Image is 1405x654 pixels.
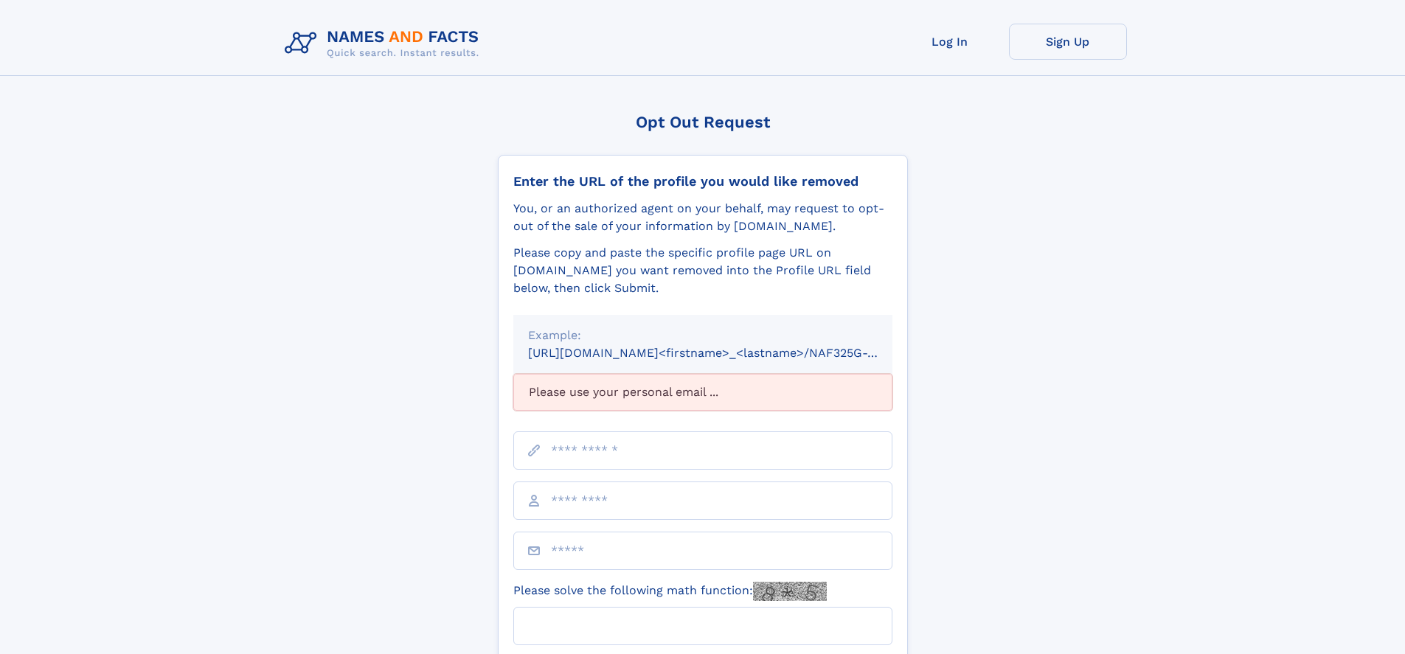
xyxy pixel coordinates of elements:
div: Please copy and paste the specific profile page URL on [DOMAIN_NAME] you want removed into the Pr... [513,244,892,297]
a: Log In [891,24,1009,60]
label: Please solve the following math function: [513,582,827,601]
div: Opt Out Request [498,113,908,131]
small: [URL][DOMAIN_NAME]<firstname>_<lastname>/NAF325G-xxxxxxxx [528,346,920,360]
div: Enter the URL of the profile you would like removed [513,173,892,189]
img: Logo Names and Facts [279,24,491,63]
div: You, or an authorized agent on your behalf, may request to opt-out of the sale of your informatio... [513,200,892,235]
div: Please use your personal email ... [513,374,892,411]
a: Sign Up [1009,24,1127,60]
div: Example: [528,327,878,344]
